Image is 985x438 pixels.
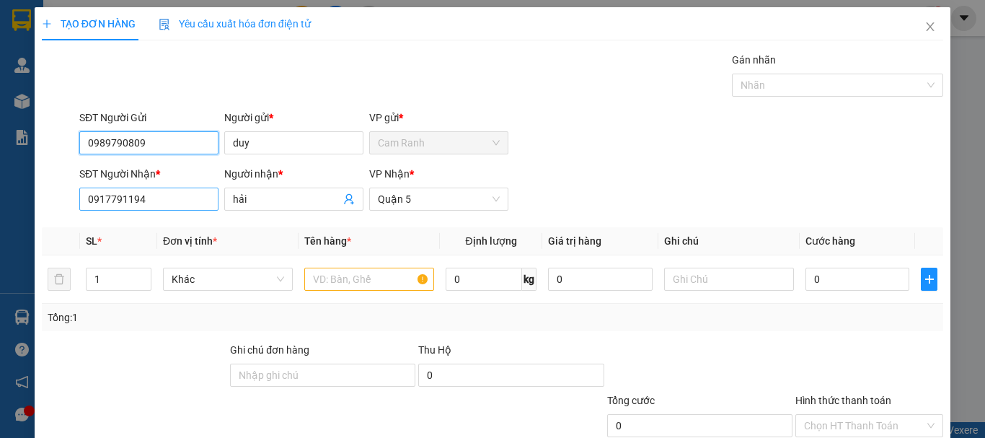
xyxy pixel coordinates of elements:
label: Hình thức thanh toán [795,395,891,406]
span: Định lượng [465,235,516,247]
label: Gán nhãn [732,54,776,66]
button: delete [48,268,71,291]
div: SĐT Người Gửi [79,110,218,126]
div: Người nhận [224,166,363,182]
span: TẠO ĐƠN HÀNG [42,18,136,30]
div: VP gửi [369,110,508,126]
input: VD: Bàn, Ghế [304,268,434,291]
div: SĐT Người Nhận [79,166,218,182]
span: Tên hàng [304,235,351,247]
input: Ghi Chú [664,268,794,291]
span: Tổng cước [607,395,655,406]
div: Tổng: 1 [48,310,381,325]
span: Cam Ranh [378,132,500,154]
span: close [924,21,936,32]
span: plus [42,19,52,29]
input: 0 [548,268,652,291]
button: plus [921,268,937,291]
span: Cước hàng [805,235,855,247]
label: Ghi chú đơn hàng [230,344,309,356]
span: Khác [172,268,284,290]
button: Close [910,7,950,48]
div: Người gửi [224,110,363,126]
span: kg [522,268,536,291]
th: Ghi chú [658,227,800,255]
span: Đơn vị tính [163,235,217,247]
span: Giá trị hàng [548,235,601,247]
span: Yêu cầu xuất hóa đơn điện tử [159,18,311,30]
span: plus [922,273,937,285]
input: Ghi chú đơn hàng [230,364,415,387]
span: Thu Hộ [418,344,451,356]
span: user-add [343,193,355,205]
img: icon [159,19,170,30]
span: Quận 5 [378,188,500,210]
span: VP Nhận [369,168,410,180]
span: SL [86,235,97,247]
